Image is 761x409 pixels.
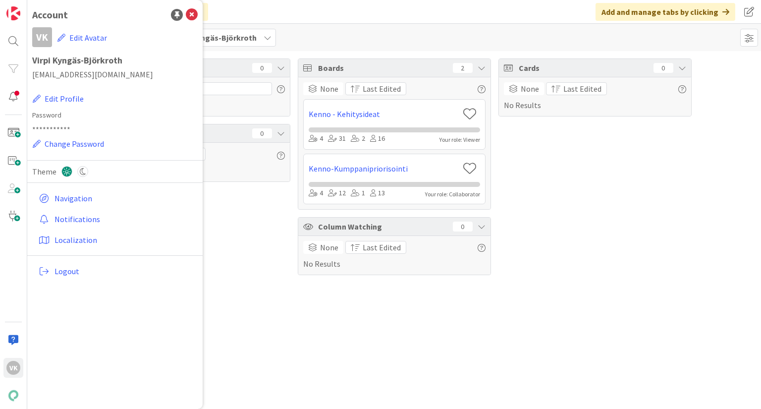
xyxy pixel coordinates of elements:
div: 2 [453,63,473,73]
div: Account [32,7,68,22]
span: Virpi Kyngäs-Björkroth [175,32,257,44]
button: Last Edited [345,82,406,95]
a: Navigation [35,189,198,207]
span: Last Edited [363,241,401,253]
a: Localization [35,231,198,249]
button: Edit Avatar [57,27,108,48]
span: Boards [318,62,448,74]
div: No Results [303,241,486,270]
div: 0 [252,63,272,73]
div: Add and manage tabs by clicking [596,3,735,21]
span: [EMAIL_ADDRESS][DOMAIN_NAME] [32,68,198,80]
div: 12 [328,188,346,199]
div: VK [32,27,52,47]
div: 4 [309,133,323,144]
div: Your role: Collaborator [425,190,480,199]
button: Change Password [32,137,105,150]
span: None [521,83,539,95]
span: Logout [54,265,194,277]
a: Notifications [35,210,198,228]
div: No Results [504,82,686,111]
button: Edit Profile [32,92,84,105]
span: Column Watching [318,221,448,233]
div: 0 [653,63,673,73]
div: 1 [351,188,365,199]
div: 4 [309,188,323,199]
span: Cards [519,62,649,74]
button: Last Edited [345,241,406,254]
span: Theme [32,166,56,177]
span: None [320,241,338,253]
div: 0 [453,222,473,232]
div: 0 [252,128,272,138]
div: VK [6,361,20,375]
a: Kenno - Kehitysideat [309,108,459,120]
div: 16 [370,133,385,144]
span: Last Edited [563,83,601,95]
button: Last Edited [546,82,607,95]
img: avatar [6,389,20,403]
a: Kenno-Kumppanipriorisointi [309,163,459,175]
div: 13 [370,188,385,199]
span: Last Edited [363,83,401,95]
img: Visit kanbanzone.com [6,6,20,20]
div: Your role: Viewer [439,135,480,144]
label: Password [32,110,198,120]
h1: Virpi Kyngäs-Björkroth [32,56,198,65]
div: 31 [328,133,346,144]
span: None [320,83,338,95]
div: 2 [351,133,365,144]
